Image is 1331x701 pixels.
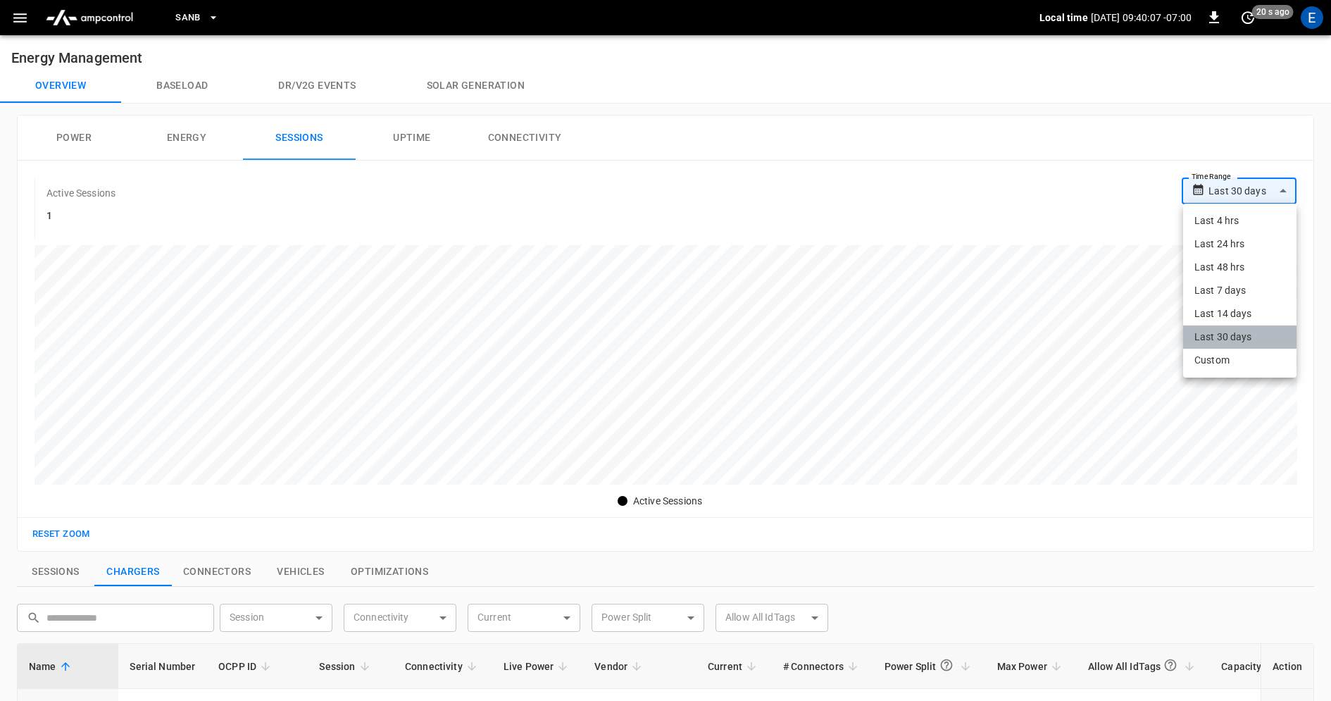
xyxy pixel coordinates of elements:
[1183,256,1296,279] li: Last 48 hrs
[1183,325,1296,349] li: Last 30 days
[1183,302,1296,325] li: Last 14 days
[1183,232,1296,256] li: Last 24 hrs
[1183,209,1296,232] li: Last 4 hrs
[1183,349,1296,372] li: Custom
[1183,279,1296,302] li: Last 7 days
